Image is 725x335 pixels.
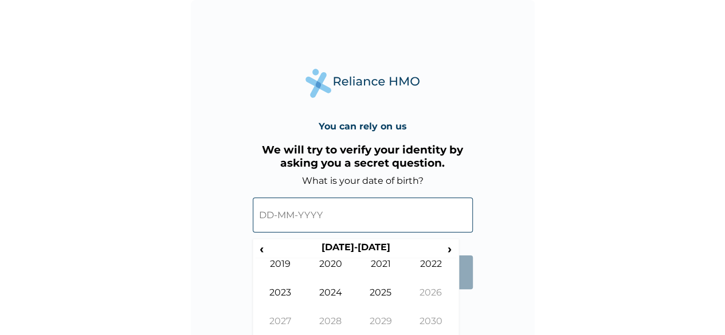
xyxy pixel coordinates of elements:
th: [DATE]-[DATE] [268,242,444,258]
span: ‹ [256,242,268,256]
td: 2025 [356,287,406,316]
td: 2026 [406,287,456,316]
td: 2023 [256,287,306,316]
td: 2024 [305,287,356,316]
td: 2020 [305,258,356,287]
input: DD-MM-YYYY [253,198,473,232]
h4: You can rely on us [319,121,407,132]
td: 2019 [256,258,306,287]
label: What is your date of birth? [302,175,424,186]
span: › [444,242,456,256]
td: 2022 [406,258,456,287]
img: Reliance Health's Logo [305,69,420,98]
td: 2021 [356,258,406,287]
h3: We will try to verify your identity by asking you a secret question. [253,143,473,170]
